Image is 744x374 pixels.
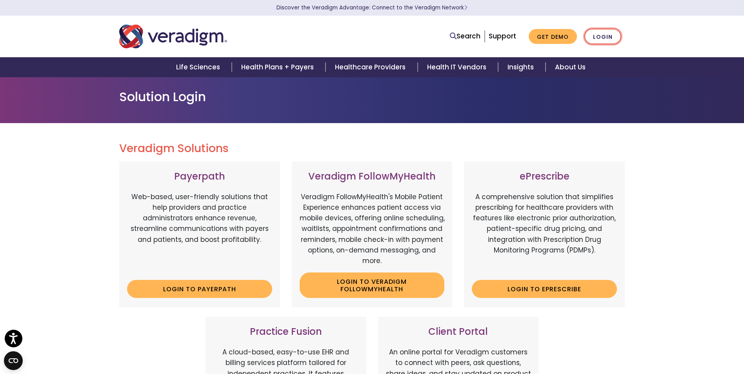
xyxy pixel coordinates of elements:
[300,272,445,298] a: Login to Veradigm FollowMyHealth
[300,171,445,182] h3: Veradigm FollowMyHealth
[472,192,617,274] p: A comprehensive solution that simplifies prescribing for healthcare providers with features like ...
[4,351,23,370] button: Open CMP widget
[300,192,445,266] p: Veradigm FollowMyHealth's Mobile Patient Experience enhances patient access via mobile devices, o...
[119,142,625,155] h2: Veradigm Solutions
[464,4,468,11] span: Learn More
[119,89,625,104] h1: Solution Login
[213,326,358,338] h3: Practice Fusion
[450,31,480,42] a: Search
[127,280,272,298] a: Login to Payerpath
[232,57,326,77] a: Health Plans + Payers
[472,280,617,298] a: Login to ePrescribe
[167,57,232,77] a: Life Sciences
[489,31,516,41] a: Support
[127,192,272,274] p: Web-based, user-friendly solutions that help providers and practice administrators enhance revenu...
[326,57,417,77] a: Healthcare Providers
[472,171,617,182] h3: ePrescribe
[498,57,546,77] a: Insights
[584,29,621,45] a: Login
[119,24,227,49] img: Veradigm logo
[546,57,595,77] a: About Us
[276,4,468,11] a: Discover the Veradigm Advantage: Connect to the Veradigm NetworkLearn More
[529,29,577,44] a: Get Demo
[593,318,735,365] iframe: Drift Chat Widget
[386,326,531,338] h3: Client Portal
[127,171,272,182] h3: Payerpath
[418,57,498,77] a: Health IT Vendors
